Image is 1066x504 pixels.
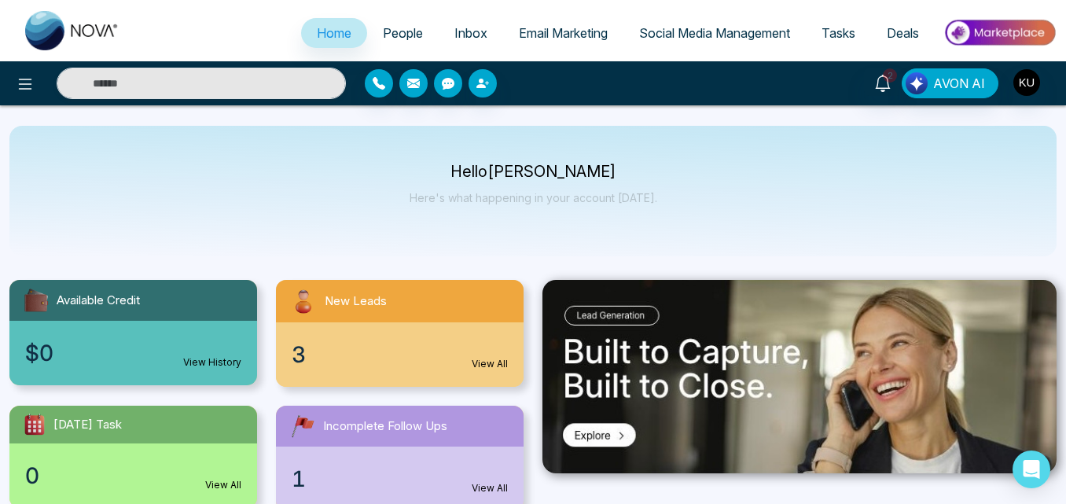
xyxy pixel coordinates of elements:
[806,18,871,48] a: Tasks
[323,418,447,436] span: Incomplete Follow Ups
[183,355,241,370] a: View History
[822,25,855,41] span: Tasks
[292,338,306,371] span: 3
[25,11,119,50] img: Nova CRM Logo
[22,412,47,437] img: todayTask.svg
[542,280,1057,473] img: .
[301,18,367,48] a: Home
[639,25,790,41] span: Social Media Management
[454,25,487,41] span: Inbox
[317,25,351,41] span: Home
[887,25,919,41] span: Deals
[383,25,423,41] span: People
[902,68,998,98] button: AVON AI
[503,18,623,48] a: Email Marketing
[439,18,503,48] a: Inbox
[325,292,387,311] span: New Leads
[22,286,50,315] img: availableCredit.svg
[410,165,657,178] p: Hello [PERSON_NAME]
[367,18,439,48] a: People
[289,286,318,316] img: newLeads.svg
[205,478,241,492] a: View All
[1013,451,1050,488] div: Open Intercom Messenger
[871,18,935,48] a: Deals
[57,292,140,310] span: Available Credit
[53,416,122,434] span: [DATE] Task
[289,412,317,440] img: followUps.svg
[943,15,1057,50] img: Market-place.gif
[25,337,53,370] span: $0
[410,191,657,204] p: Here's what happening in your account [DATE].
[933,74,985,93] span: AVON AI
[883,68,897,83] span: 2
[623,18,806,48] a: Social Media Management
[292,462,306,495] span: 1
[472,481,508,495] a: View All
[266,280,533,387] a: New Leads3View All
[25,459,39,492] span: 0
[906,72,928,94] img: Lead Flow
[519,25,608,41] span: Email Marketing
[1013,69,1040,96] img: User Avatar
[472,357,508,371] a: View All
[864,68,902,96] a: 2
